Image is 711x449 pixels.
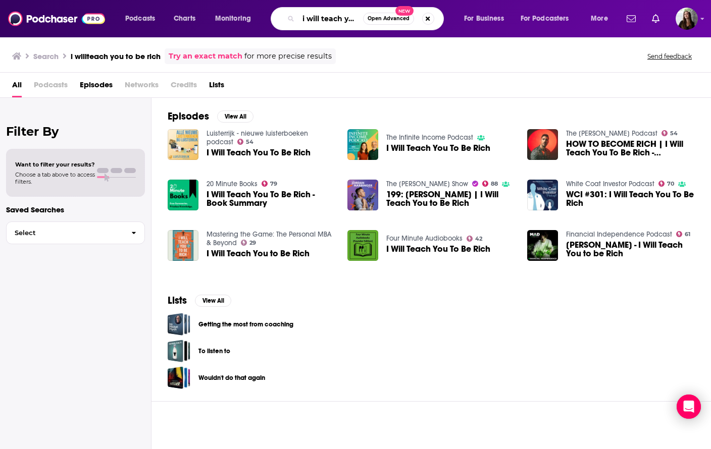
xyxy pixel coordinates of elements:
[195,295,231,307] button: View All
[207,190,335,207] span: I Will Teach You To Be Rich - Book Summary
[208,11,264,27] button: open menu
[347,180,378,210] a: 199: Ramit Sethi | I Will Teach You to Be Rich
[658,181,675,187] a: 70
[6,221,145,244] button: Select
[34,77,68,97] span: Podcasts
[168,294,187,307] h2: Lists
[125,12,155,26] span: Podcasts
[209,77,224,97] a: Lists
[207,129,308,146] a: Luisterrijk - nieuwe luisterboeken podcast
[566,230,672,239] a: Financial Independence Podcast
[676,8,698,30] img: User Profile
[169,50,242,62] a: Try an exact match
[386,190,515,207] span: 199: [PERSON_NAME] | I Will Teach You to Be Rich
[386,133,473,142] a: The Infinite Income Podcast
[207,148,311,157] a: I Will Teach You To Be Rich
[467,236,483,242] a: 42
[270,182,277,186] span: 79
[207,180,258,188] a: 20 Minute Books
[386,180,468,188] a: The Jordan Harbinger Show
[71,51,161,61] h3: i willteach you to be rich
[386,190,515,207] a: 199: Ramit Sethi | I Will Teach You to Be Rich
[174,12,195,26] span: Charts
[566,190,695,207] a: WCI #301: I Will Teach You To Be Rich
[168,340,190,362] a: To listen to
[521,12,569,26] span: For Podcasters
[8,9,105,28] img: Podchaser - Follow, Share and Rate Podcasts
[386,234,463,243] a: Four Minute Audiobooks
[168,313,190,335] span: Getting the most from coaching
[168,110,253,123] a: EpisodesView All
[527,180,558,210] img: WCI #301: I Will Teach You To Be Rich
[280,7,453,30] div: Search podcasts, credits, & more...
[262,181,278,187] a: 79
[118,11,168,27] button: open menu
[527,230,558,261] a: Ramit Sethi - I Will Teach You to be Rich
[527,129,558,160] img: HOW TO BECOME RICH | I Will Teach You To Be Rich - Ramit Sethi | 10 BEST IDEAS BOOK SUMMARY
[15,161,95,168] span: Want to filter your results?
[386,245,490,253] a: I Will Teach You To Be Rich
[676,8,698,30] span: Logged in as bnmartinn
[6,205,145,214] p: Saved Searches
[464,12,504,26] span: For Business
[676,8,698,30] button: Show profile menu
[207,249,310,258] a: I Will Teach You to Be Rich
[168,294,231,307] a: ListsView All
[7,230,123,236] span: Select
[237,139,254,145] a: 54
[217,110,253,123] button: View All
[15,171,95,185] span: Choose a tab above to access filters.
[33,51,59,61] h3: Search
[566,140,695,157] span: HOW TO BECOME RICH | I Will Teach You To Be Rich - [PERSON_NAME] | 10 BEST IDEAS BOOK SUMMARY
[6,124,145,139] h2: Filter By
[298,11,363,27] input: Search podcasts, credits, & more...
[12,77,22,97] a: All
[168,366,190,389] a: Wouldn't do that again
[249,241,256,245] span: 29
[566,241,695,258] span: [PERSON_NAME] - I Will Teach You to be Rich
[168,110,209,123] h2: Episodes
[667,182,674,186] span: 70
[475,237,482,241] span: 42
[198,372,265,383] a: Wouldn't do that again
[677,395,701,419] div: Open Intercom Messenger
[685,232,690,237] span: 61
[167,11,201,27] a: Charts
[347,129,378,160] img: I Will Teach You To Be Rich
[395,6,414,16] span: New
[623,10,640,27] a: Show notifications dropdown
[644,52,695,61] button: Send feedback
[171,77,197,97] span: Credits
[80,77,113,97] a: Episodes
[198,346,230,357] a: To listen to
[591,12,608,26] span: More
[386,144,490,152] a: I Will Teach You To Be Rich
[168,230,198,261] img: I Will Teach You to Be Rich
[168,129,198,160] img: I Will Teach You To Be Rich
[482,181,498,187] a: 88
[207,230,331,247] a: Mastering the Game: The Personal MBA & Beyond
[457,11,517,27] button: open menu
[566,129,657,138] a: The Clark Kegley Podcast
[168,180,198,210] img: I Will Teach You To Be Rich - Book Summary
[215,12,251,26] span: Monitoring
[241,240,257,246] a: 29
[566,140,695,157] a: HOW TO BECOME RICH | I Will Teach You To Be Rich - Ramit Sethi | 10 BEST IDEAS BOOK SUMMARY
[125,77,159,97] span: Networks
[368,16,410,21] span: Open Advanced
[363,13,414,25] button: Open AdvancedNew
